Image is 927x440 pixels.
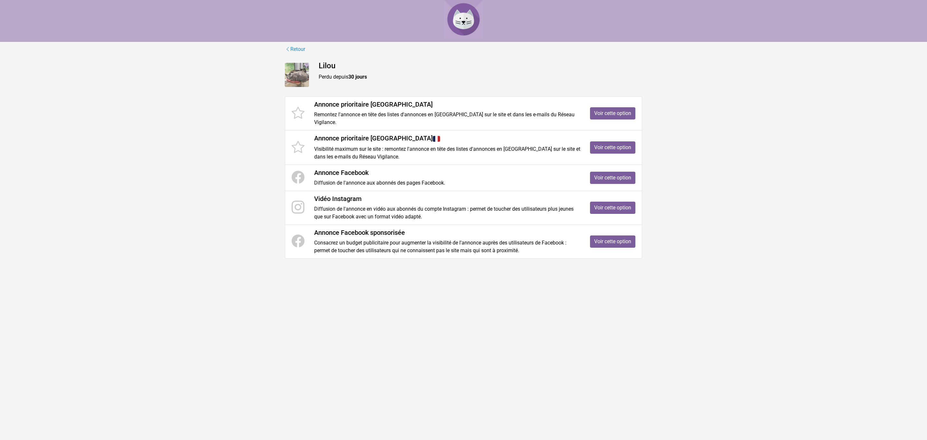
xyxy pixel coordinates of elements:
[319,73,642,81] p: Perdu depuis
[433,135,440,143] img: France
[314,169,580,177] h4: Annonce Facebook
[314,195,580,203] h4: Vidéo Instagram
[314,145,580,161] p: Visibilité maximum sur le site : remontez l'annonce en tête des listes d'annonces en [GEOGRAPHIC_...
[348,74,367,80] strong: 30 jours
[314,134,580,143] h4: Annonce prioritaire [GEOGRAPHIC_DATA]
[285,45,305,53] a: Retour
[314,205,580,221] p: Diffusion de l'annonce en vidéo aux abonnés du compte Instagram : permet de toucher des utilisate...
[314,239,580,254] p: Consacrez un budget publicitaire pour augmenter la visibilité de l'annonce auprès des utilisateur...
[314,179,580,187] p: Diffusion de l'annonce aux abonnés des pages Facebook.
[314,100,580,108] h4: Annonce prioritaire [GEOGRAPHIC_DATA]
[590,107,635,120] a: Voir cette option
[590,202,635,214] a: Voir cette option
[590,172,635,184] a: Voir cette option
[319,61,642,71] h4: Lilou
[314,229,580,236] h4: Annonce Facebook sponsorisée
[590,235,635,248] a: Voir cette option
[590,141,635,154] a: Voir cette option
[314,111,580,126] p: Remontez l'annonce en tête des listes d'annonces en [GEOGRAPHIC_DATA] sur le site et dans les e-m...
